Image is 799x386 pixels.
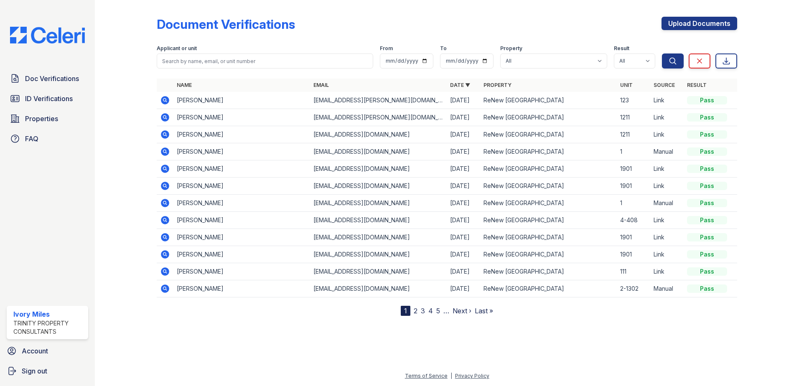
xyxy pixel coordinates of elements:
td: [PERSON_NAME] [173,126,310,143]
td: 1 [617,195,650,212]
td: [PERSON_NAME] [173,263,310,280]
div: Pass [687,267,727,276]
td: [EMAIL_ADDRESS][PERSON_NAME][DOMAIN_NAME] [310,109,447,126]
td: [PERSON_NAME] [173,229,310,246]
td: ReNew [GEOGRAPHIC_DATA] [480,126,617,143]
td: ReNew [GEOGRAPHIC_DATA] [480,263,617,280]
img: CE_Logo_Blue-a8612792a0a2168367f1c8372b55b34899dd931a85d93a1a3d3e32e68fde9ad4.png [3,27,92,43]
td: Link [650,109,684,126]
a: Source [654,82,675,88]
td: [PERSON_NAME] [173,92,310,109]
div: Pass [687,284,727,293]
label: Applicant or unit [157,45,197,52]
div: Pass [687,165,727,173]
div: Pass [687,130,727,139]
span: … [443,306,449,316]
div: Document Verifications [157,17,295,32]
td: 4-408 [617,212,650,229]
a: FAQ [7,130,88,147]
td: [DATE] [447,143,480,160]
div: Pass [687,182,727,190]
td: [DATE] [447,126,480,143]
td: Link [650,229,684,246]
a: Unit [620,82,633,88]
td: [PERSON_NAME] [173,280,310,297]
td: Link [650,212,684,229]
td: 1211 [617,109,650,126]
td: Manual [650,143,684,160]
a: Date ▼ [450,82,470,88]
a: 2 [414,307,417,315]
label: From [380,45,393,52]
td: [PERSON_NAME] [173,143,310,160]
td: ReNew [GEOGRAPHIC_DATA] [480,280,617,297]
div: Pass [687,147,727,156]
td: ReNew [GEOGRAPHIC_DATA] [480,246,617,263]
div: Pass [687,113,727,122]
td: Link [650,263,684,280]
td: 2-1302 [617,280,650,297]
div: Pass [687,250,727,259]
td: 1211 [617,126,650,143]
td: [DATE] [447,229,480,246]
td: ReNew [GEOGRAPHIC_DATA] [480,143,617,160]
td: [PERSON_NAME] [173,109,310,126]
td: [PERSON_NAME] [173,178,310,195]
div: 1 [401,306,410,316]
a: 3 [421,307,425,315]
div: | [450,373,452,379]
div: Pass [687,96,727,104]
td: ReNew [GEOGRAPHIC_DATA] [480,92,617,109]
a: Property [483,82,511,88]
td: [DATE] [447,92,480,109]
td: [DATE] [447,160,480,178]
a: Privacy Policy [455,373,489,379]
td: [EMAIL_ADDRESS][DOMAIN_NAME] [310,160,447,178]
td: [EMAIL_ADDRESS][DOMAIN_NAME] [310,126,447,143]
td: [DATE] [447,195,480,212]
td: [EMAIL_ADDRESS][DOMAIN_NAME] [310,280,447,297]
span: ID Verifications [25,94,73,104]
td: 1 [617,143,650,160]
td: 1901 [617,160,650,178]
span: Sign out [22,366,47,376]
td: [PERSON_NAME] [173,246,310,263]
td: Link [650,246,684,263]
div: Pass [687,233,727,241]
a: Account [3,343,92,359]
td: [EMAIL_ADDRESS][DOMAIN_NAME] [310,229,447,246]
td: ReNew [GEOGRAPHIC_DATA] [480,109,617,126]
td: [DATE] [447,212,480,229]
a: 4 [428,307,433,315]
a: ID Verifications [7,90,88,107]
a: Properties [7,110,88,127]
td: Link [650,178,684,195]
div: Trinity Property Consultants [13,319,85,336]
span: Properties [25,114,58,124]
td: [EMAIL_ADDRESS][DOMAIN_NAME] [310,263,447,280]
a: Terms of Service [405,373,448,379]
td: [EMAIL_ADDRESS][DOMAIN_NAME] [310,178,447,195]
td: ReNew [GEOGRAPHIC_DATA] [480,178,617,195]
a: Result [687,82,707,88]
td: ReNew [GEOGRAPHIC_DATA] [480,195,617,212]
div: Pass [687,216,727,224]
span: FAQ [25,134,38,144]
td: ReNew [GEOGRAPHIC_DATA] [480,229,617,246]
td: [DATE] [447,178,480,195]
label: Property [500,45,522,52]
td: ReNew [GEOGRAPHIC_DATA] [480,160,617,178]
td: Manual [650,195,684,212]
td: ReNew [GEOGRAPHIC_DATA] [480,212,617,229]
td: Link [650,126,684,143]
td: [EMAIL_ADDRESS][PERSON_NAME][DOMAIN_NAME] [310,92,447,109]
label: Result [614,45,629,52]
span: Account [22,346,48,356]
td: [PERSON_NAME] [173,212,310,229]
a: 5 [436,307,440,315]
div: Pass [687,199,727,207]
a: Sign out [3,363,92,379]
td: [PERSON_NAME] [173,160,310,178]
td: [EMAIL_ADDRESS][DOMAIN_NAME] [310,143,447,160]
